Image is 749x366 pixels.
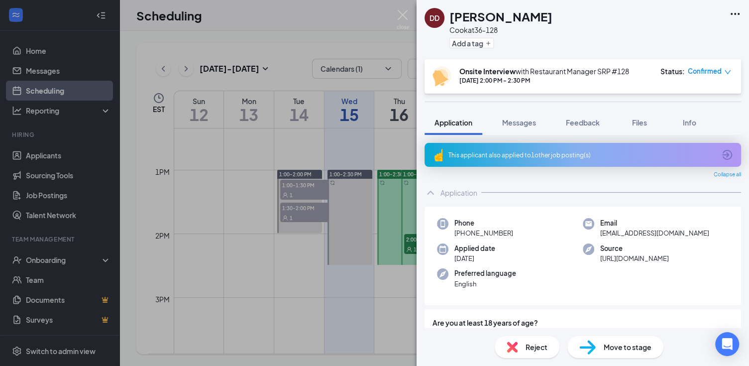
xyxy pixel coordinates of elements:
[566,118,600,127] span: Feedback
[459,67,516,76] b: Onsite Interview
[454,253,495,263] span: [DATE]
[600,218,709,228] span: Email
[425,187,436,199] svg: ChevronUp
[526,342,547,353] span: Reject
[454,279,516,289] span: English
[660,66,685,76] div: Status :
[454,218,513,228] span: Phone
[632,118,647,127] span: Files
[714,171,741,179] span: Collapse all
[721,149,733,161] svg: ArrowCircle
[454,268,516,278] span: Preferred language
[600,244,669,253] span: Source
[440,188,477,198] div: Application
[459,76,629,85] div: [DATE] 2:00 PM - 2:30 PM
[432,317,733,328] span: Are you at least 18 years of age?
[600,253,669,263] span: [URL][DOMAIN_NAME]
[434,118,472,127] span: Application
[449,25,552,35] div: Cook at 36-128
[715,332,739,356] div: Open Intercom Messenger
[729,8,741,20] svg: Ellipses
[502,118,536,127] span: Messages
[459,66,629,76] div: with Restaurant Manager SRP #128
[485,40,491,46] svg: Plus
[449,8,552,25] h1: [PERSON_NAME]
[429,13,439,23] div: DD
[449,38,494,48] button: PlusAdd a tag
[604,342,651,353] span: Move to stage
[683,118,696,127] span: Info
[454,228,513,238] span: [PHONE_NUMBER]
[688,66,722,76] span: Confirmed
[724,69,731,76] span: down
[600,228,709,238] span: [EMAIL_ADDRESS][DOMAIN_NAME]
[454,244,495,253] span: Applied date
[448,151,715,159] div: This applicant also applied to 1 other job posting(s)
